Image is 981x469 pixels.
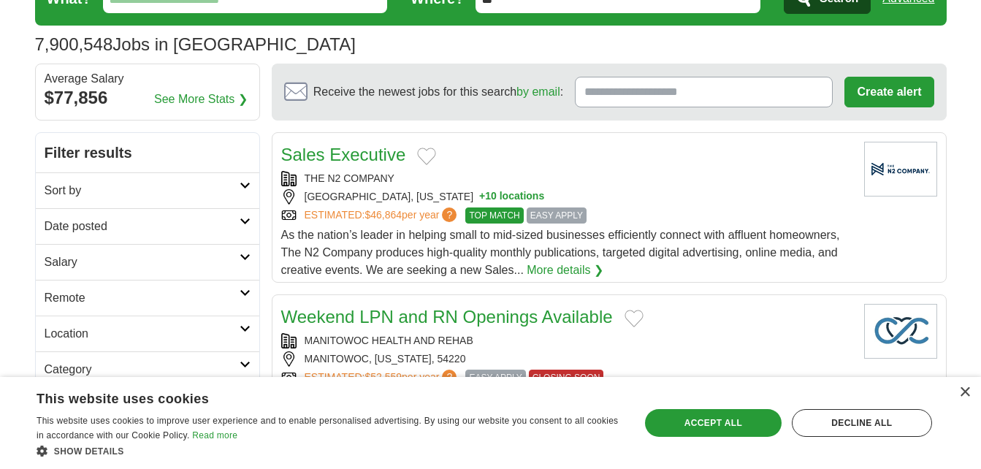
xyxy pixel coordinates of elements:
div: MANITOWOC HEALTH AND REHAB [281,333,852,348]
div: Close [959,387,970,398]
button: +10 locations [479,189,544,205]
div: Show details [37,443,622,458]
div: $77,856 [45,85,251,111]
a: Location [36,316,259,351]
div: THE N2 COMPANY [281,171,852,186]
a: Sales Executive [281,145,406,164]
a: Category [36,351,259,387]
img: Company logo [864,304,937,359]
a: Remote [36,280,259,316]
a: ESTIMATED:$46,864per year? [305,207,460,224]
span: + [479,189,485,205]
h2: Date posted [45,218,240,235]
a: Salary [36,244,259,280]
span: EASY APPLY [465,370,525,386]
span: As the nation’s leader in helping small to mid-sized businesses efficiently connect with affluent... [281,229,840,276]
button: Add to favorite jobs [417,148,436,165]
h2: Sort by [45,182,240,199]
a: ESTIMATED:$52,559per year? [305,370,460,386]
div: Decline all [792,409,932,437]
a: by email [516,85,560,98]
span: TOP MATCH [465,207,523,224]
a: See More Stats ❯ [154,91,248,108]
div: [GEOGRAPHIC_DATA], [US_STATE] [281,189,852,205]
span: Show details [54,446,124,457]
a: Sort by [36,172,259,208]
iframe: Sign in with Google Dialog [681,15,966,185]
div: Accept all [645,409,782,437]
h2: Filter results [36,133,259,172]
div: This website uses cookies [37,386,585,408]
div: Average Salary [45,73,251,85]
h2: Salary [45,253,240,271]
span: ? [442,370,457,384]
span: Receive the newest jobs for this search : [313,83,563,101]
h2: Location [45,325,240,343]
button: Add to favorite jobs [625,310,644,327]
span: This website uses cookies to improve user experience and to enable personalised advertising. By u... [37,416,618,441]
h2: Category [45,361,240,378]
span: EASY APPLY [527,207,587,224]
h2: Remote [45,289,240,307]
span: ? [442,207,457,222]
a: Read more, opens a new window [192,430,237,441]
a: More details ❯ [527,262,603,279]
a: Weekend LPN and RN Openings Available [281,307,613,327]
span: 7,900,548 [35,31,113,58]
span: $46,864 [364,209,402,221]
h1: Jobs in [GEOGRAPHIC_DATA] [35,34,356,54]
div: MANITOWOC, [US_STATE], 54220 [281,351,852,367]
span: $52,559 [364,371,402,383]
a: Date posted [36,208,259,244]
span: CLOSING SOON [529,370,604,386]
